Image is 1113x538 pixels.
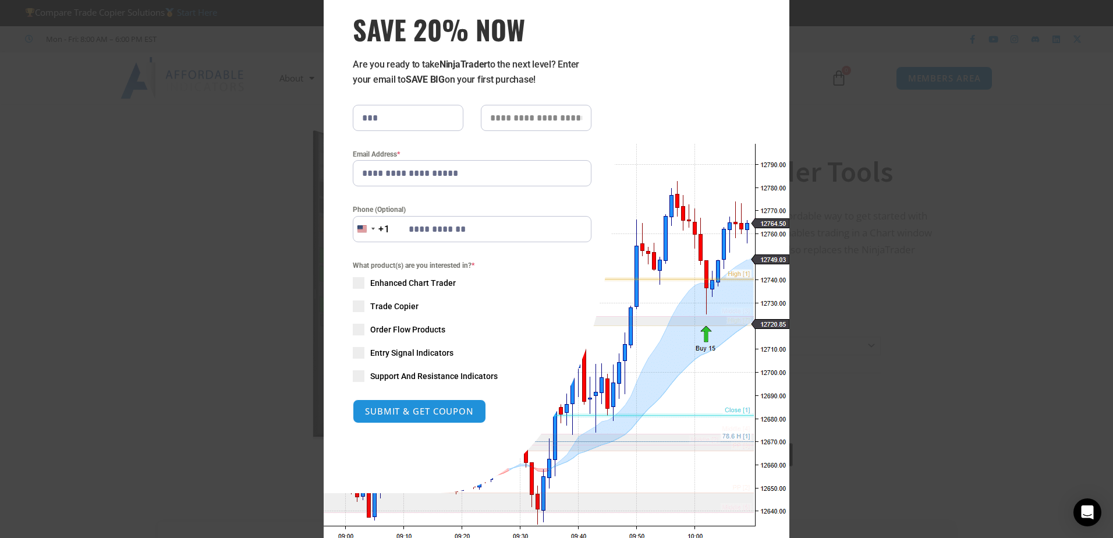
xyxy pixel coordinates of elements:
[353,148,591,160] label: Email Address
[353,324,591,335] label: Order Flow Products
[370,347,453,359] span: Entry Signal Indicators
[406,74,445,85] strong: SAVE BIG
[439,59,487,70] strong: NinjaTrader
[353,216,390,242] button: Selected country
[370,324,445,335] span: Order Flow Products
[1073,498,1101,526] div: Open Intercom Messenger
[353,260,591,271] span: What product(s) are you interested in?
[370,370,498,382] span: Support And Resistance Indicators
[370,300,419,312] span: Trade Copier
[353,399,486,423] button: SUBMIT & GET COUPON
[370,277,456,289] span: Enhanced Chart Trader
[353,204,591,215] label: Phone (Optional)
[353,370,591,382] label: Support And Resistance Indicators
[353,300,591,312] label: Trade Copier
[378,222,390,237] div: +1
[353,57,591,87] p: Are you ready to take to the next level? Enter your email to on your first purchase!
[353,277,591,289] label: Enhanced Chart Trader
[353,347,591,359] label: Entry Signal Indicators
[353,13,591,45] h3: SAVE 20% NOW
